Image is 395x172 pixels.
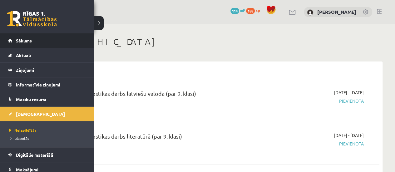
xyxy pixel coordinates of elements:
[16,52,31,58] span: Aktuāli
[47,89,255,101] div: 10.a1 klases diagnostikas darbs latviešu valodā (par 9. klasi)
[256,8,260,13] span: xp
[16,152,53,158] span: Digitālie materiāli
[246,8,255,14] span: 188
[334,132,364,139] span: [DATE] - [DATE]
[8,148,86,162] a: Digitālie materiāli
[16,77,86,92] legend: Informatīvie ziņojumi
[8,48,86,62] a: Aktuāli
[264,98,364,104] span: Pievienota
[230,8,245,13] a: 114 mP
[8,128,37,133] span: Neizpildītās
[8,92,86,106] a: Mācību resursi
[8,127,87,133] a: Neizpildītās
[16,63,86,77] legend: Ziņojumi
[240,8,245,13] span: mP
[264,140,364,147] span: Pievienota
[307,9,313,16] img: Paula Lilū Deksne
[37,37,383,47] h1: [DEMOGRAPHIC_DATA]
[334,89,364,96] span: [DATE] - [DATE]
[8,136,29,141] span: Izlabotās
[8,77,86,92] a: Informatīvie ziņojumi
[8,63,86,77] a: Ziņojumi
[317,9,356,15] a: [PERSON_NAME]
[230,8,239,14] span: 114
[8,107,86,121] a: [DEMOGRAPHIC_DATA]
[8,135,87,141] a: Izlabotās
[47,132,255,144] div: 10.a1 klases diagnostikas darbs literatūrā (par 9. klasi)
[246,8,263,13] a: 188 xp
[7,11,57,27] a: Rīgas 1. Tālmācības vidusskola
[16,38,32,43] span: Sākums
[16,96,46,102] span: Mācību resursi
[8,33,86,48] a: Sākums
[16,111,65,117] span: [DEMOGRAPHIC_DATA]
